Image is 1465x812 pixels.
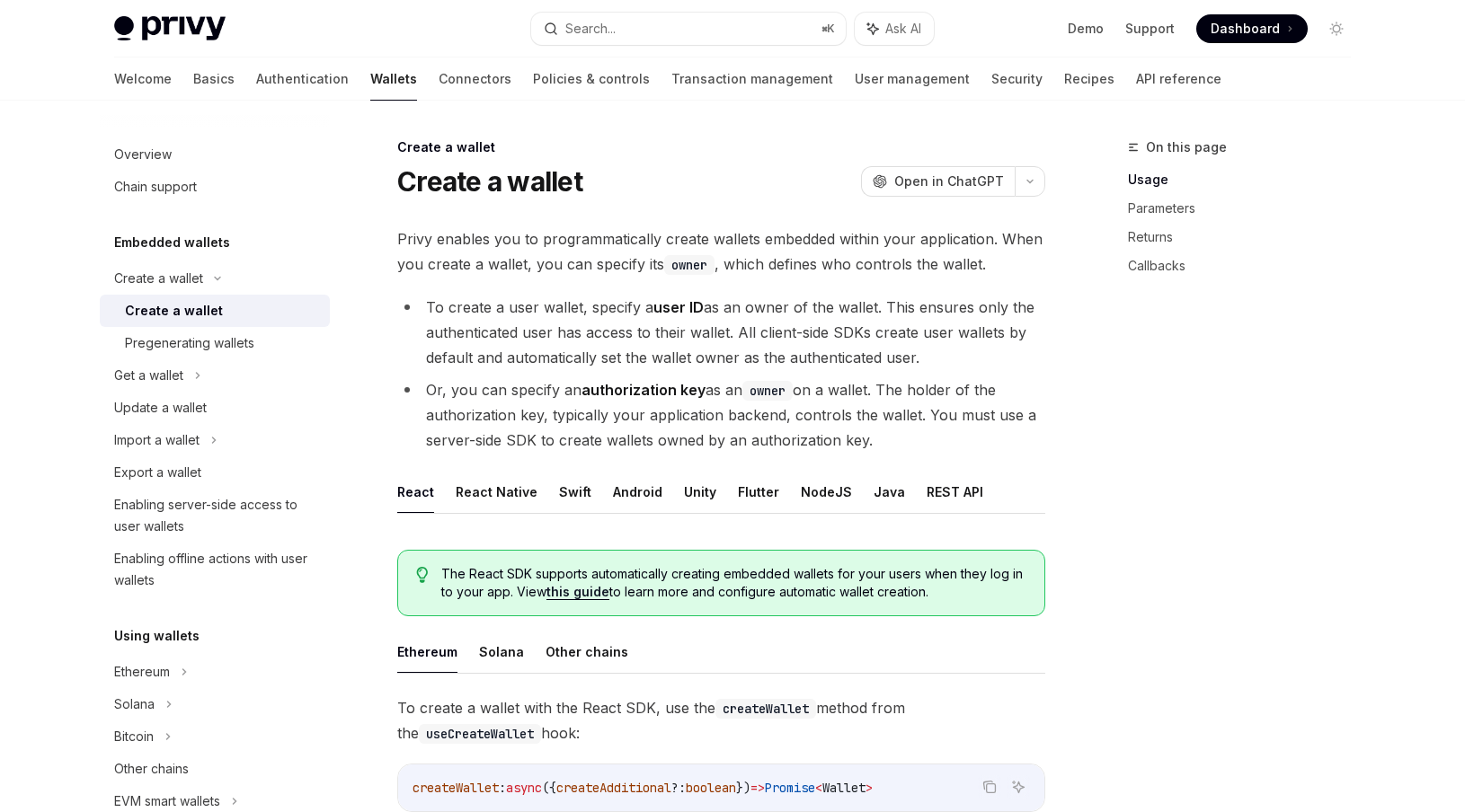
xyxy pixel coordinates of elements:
[100,489,330,543] a: Enabling server-side access to user wallets
[1125,20,1175,38] a: Support
[114,16,226,41] img: light logo
[419,724,541,744] code: useCreateWallet
[559,471,591,513] button: Swift
[114,661,170,683] div: Ethereum
[125,300,223,322] div: Create a wallet
[397,138,1045,156] div: Create a wallet
[100,295,330,327] a: Create a wallet
[413,780,499,796] span: createWallet
[114,462,201,483] div: Export a wallet
[885,20,921,38] span: Ask AI
[855,57,970,101] a: User management
[114,144,172,165] div: Overview
[193,57,235,101] a: Basics
[100,392,330,424] a: Update a wallet
[100,327,330,359] a: Pregenerating wallets
[499,780,506,796] span: :
[114,176,197,198] div: Chain support
[114,726,154,747] div: Bitcoin
[397,631,457,673] button: Ethereum
[1128,223,1365,252] a: Returns
[441,565,1026,601] span: The React SDK supports automatically creating embedded wallets for your users when they log in to...
[542,780,556,796] span: ({
[1136,57,1221,101] a: API reference
[397,295,1045,370] li: To create a user wallet, specify a as an owner of the wallet. This ensures only the authenticated...
[686,780,736,796] span: boolean
[1128,252,1365,280] a: Callbacks
[546,584,609,600] a: this guide
[506,780,542,796] span: async
[256,57,349,101] a: Authentication
[114,790,220,812] div: EVM smart wallets
[565,18,616,40] div: Search...
[671,780,686,796] span: ?:
[114,57,172,101] a: Welcome
[738,471,779,513] button: Flutter
[927,471,983,513] button: REST API
[370,57,417,101] a: Wallets
[653,298,704,316] strong: user ID
[815,780,822,796] span: <
[397,377,1045,453] li: Or, you can specify an as an on a wallet. The holder of the authorization key, typically your app...
[765,780,815,796] span: Promise
[114,625,200,647] h5: Using wallets
[531,13,846,45] button: Search...⌘K
[978,775,1001,799] button: Copy the contents from the code block
[582,381,706,399] strong: authorization key
[397,226,1045,277] span: Privy enables you to programmatically create wallets embedded within your application. When you c...
[742,381,793,401] code: owner
[874,471,905,513] button: Java
[1211,20,1280,38] span: Dashboard
[416,567,429,583] svg: Tip
[100,138,330,171] a: Overview
[114,693,155,715] div: Solana
[397,695,1045,746] span: To create a wallet with the React SDK, use the method from the hook:
[801,471,852,513] button: NodeJS
[861,166,1015,197] button: Open in ChatGPT
[533,57,650,101] a: Policies & controls
[125,332,254,354] div: Pregenerating wallets
[397,165,582,198] h1: Create a wallet
[479,631,524,673] button: Solana
[822,780,866,796] span: Wallet
[894,172,1004,190] span: Open in ChatGPT
[100,456,330,489] a: Export a wallet
[1322,14,1351,43] button: Toggle dark mode
[114,548,319,591] div: Enabling offline actions with user wallets
[1064,57,1114,101] a: Recipes
[715,699,816,719] code: createWallet
[736,780,750,796] span: })
[114,429,200,451] div: Import a wallet
[114,758,189,780] div: Other chains
[114,365,183,386] div: Get a wallet
[750,780,765,796] span: =>
[1128,194,1365,223] a: Parameters
[613,471,662,513] button: Android
[1068,20,1104,38] a: Demo
[439,57,511,101] a: Connectors
[664,255,715,275] code: owner
[114,232,230,253] h5: Embedded wallets
[671,57,833,101] a: Transaction management
[1146,137,1227,158] span: On this page
[100,171,330,203] a: Chain support
[114,397,207,419] div: Update a wallet
[100,543,330,596] a: Enabling offline actions with user wallets
[456,471,537,513] button: React Native
[397,471,434,513] button: React
[1007,775,1030,799] button: Ask AI
[100,753,330,785] a: Other chains
[114,494,319,537] div: Enabling server-side access to user wallets
[821,22,835,36] span: ⌘ K
[1196,14,1308,43] a: Dashboard
[114,268,203,289] div: Create a wallet
[684,471,716,513] button: Unity
[866,780,873,796] span: >
[556,780,671,796] span: createAdditional
[546,631,628,673] button: Other chains
[1128,165,1365,194] a: Usage
[991,57,1043,101] a: Security
[855,13,934,45] button: Ask AI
